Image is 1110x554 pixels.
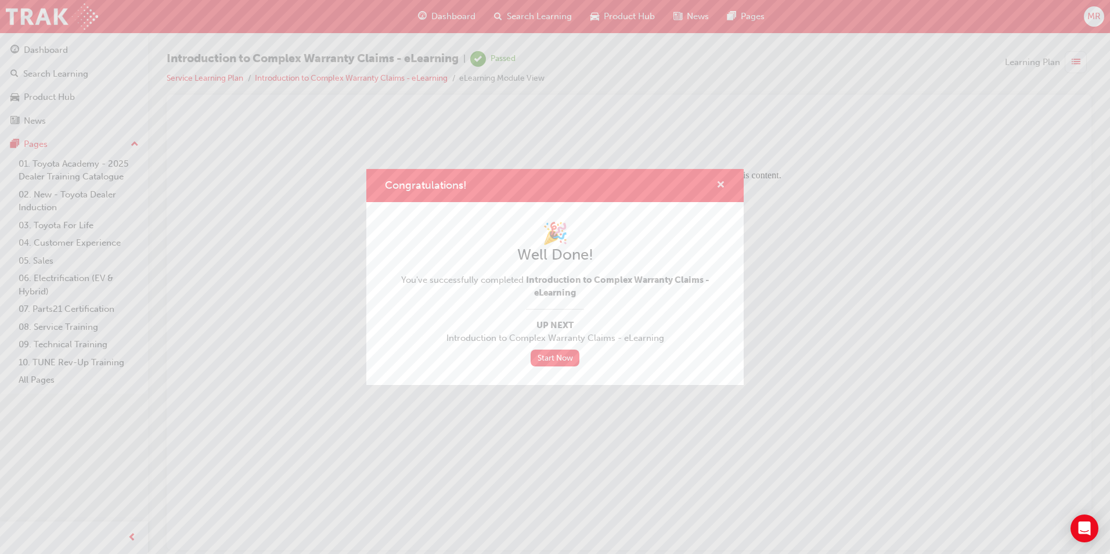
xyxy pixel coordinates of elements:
[366,169,744,385] div: Congratulations!
[385,246,725,264] h2: Well Done!
[716,178,725,193] button: cross-icon
[526,275,709,298] span: Introduction to Complex Warranty Claims - eLearning
[385,332,725,345] span: Introduction to Complex Warranty Claims - eLearning
[385,179,467,192] span: Congratulations!
[531,350,579,366] a: Start Now
[385,319,725,332] span: Up Next
[385,221,725,246] h1: 🎉
[1071,515,1098,542] div: Open Intercom Messenger
[716,181,725,191] span: cross-icon
[385,274,725,300] span: You've successfully completed
[5,5,902,67] center: Thank you for exiting the content. You may now navigate away from this content.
